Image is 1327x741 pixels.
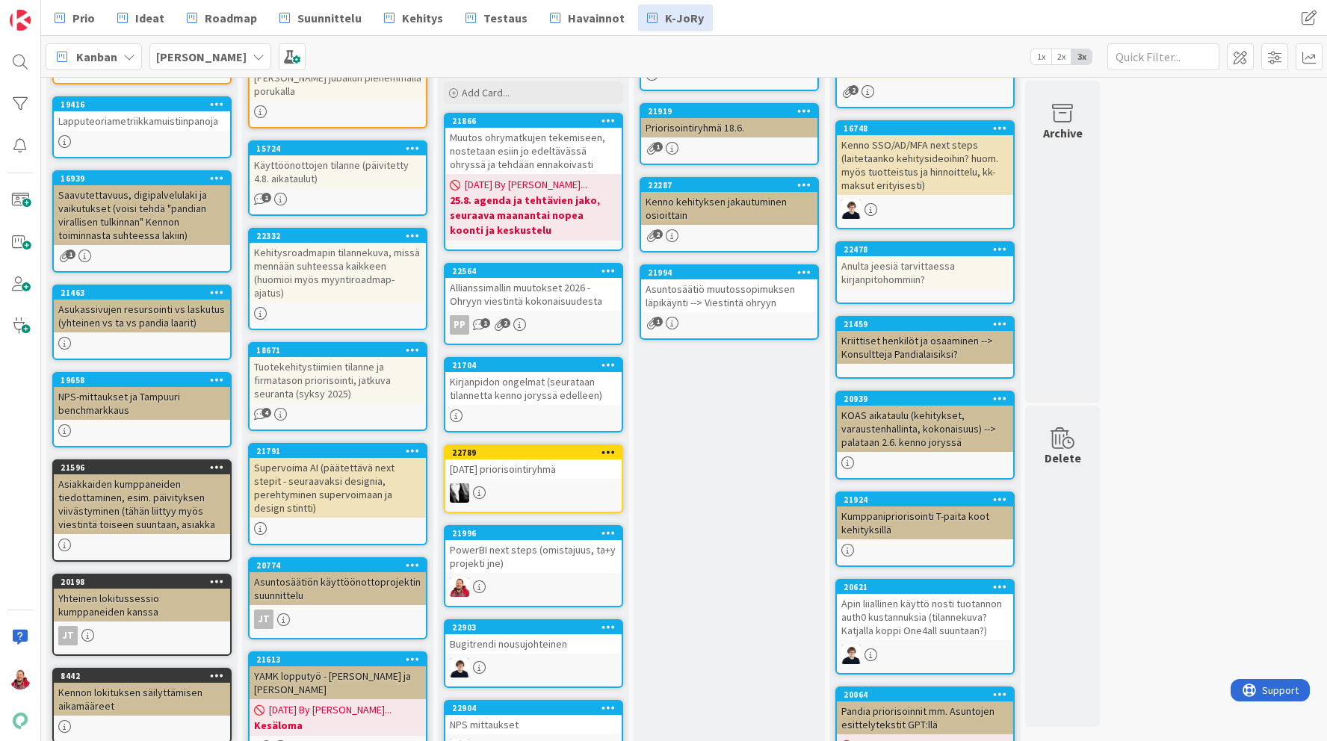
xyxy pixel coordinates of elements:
[269,702,392,718] span: [DATE] By [PERSON_NAME]...
[641,192,817,225] div: Kenno kehityksen jakautuminen osioittain
[54,286,230,300] div: 21463
[1051,49,1071,64] span: 2x
[445,114,622,128] div: 21866
[72,9,95,27] span: Prio
[841,645,861,664] img: MT
[54,172,230,185] div: 16939
[837,243,1013,256] div: 22478
[52,372,232,447] a: 19658NPS-mittaukset ja Tampuuri benchmarkkaus
[844,394,1013,404] div: 20939
[256,231,426,241] div: 22332
[641,266,817,279] div: 21994
[250,653,426,666] div: 21613
[837,135,1013,195] div: Kenno SSO/AD/MFA next steps (laitetaanko kehitysideoihin? huom. myös tuotteistus ja hinnoittelu, ...
[248,443,427,545] a: 21791Supervoima AI (päätettävä next stepit - seuraavaksi designia, perehtyminen supervoimaan ja d...
[445,114,622,174] div: 21866Muutos ohrymatkujen tekemiseen, nostetaan esiin jo edeltävässä ohryssä ja tehdään ennakoivasti
[445,701,622,715] div: 22904
[54,172,230,245] div: 16939Saavutettavuus, digipalvelulaki ja vaikutukset (voisi tehdä "pandian virallisen tulkinnan" K...
[452,528,622,539] div: 21996
[256,143,426,154] div: 15724
[445,359,622,372] div: 21704
[844,494,1013,505] div: 21924
[58,626,78,645] div: JT
[61,577,230,587] div: 20198
[250,559,426,572] div: 20774
[653,317,663,326] span: 1
[837,688,1013,701] div: 20064
[837,580,1013,640] div: 20621Apin liiallinen käyttö nosti tuotannon auth0 kustannuksia (tilannekuva? Katjalla koppi One4a...
[835,316,1015,379] a: 21459Kriittiset henkilöt ja osaaminen --> Konsultteja Pandialaisiksi?
[452,622,622,633] div: 22903
[250,458,426,518] div: Supervoima AI (päätettävä next stepit - seuraavaksi designia, perehtyminen supervoimaan ja design...
[465,177,587,193] span: [DATE] By [PERSON_NAME]...
[665,9,704,27] span: K-JoRy
[445,658,622,678] div: MT
[648,106,817,117] div: 21919
[248,557,427,639] a: 20774Asuntosäätiön käyttöönottoprojektin suunnitteluJT
[483,9,528,27] span: Testaus
[262,408,271,418] span: 4
[837,493,1013,539] div: 21924Kumppanipriorisointi T-paita koot kehityksillä
[450,577,469,597] img: JS
[250,653,426,699] div: 21613YAMK lopputyö - [PERSON_NAME] ja [PERSON_NAME]
[250,142,426,155] div: 15724
[54,111,230,131] div: Lapputeoriametriikkamuistiinpanoja
[444,444,623,513] a: 22789[DATE] priorisointiryhmäKV
[250,666,426,699] div: YAMK lopputyö - [PERSON_NAME] ja [PERSON_NAME]
[568,9,625,27] span: Havainnot
[10,669,31,689] img: JS
[445,715,622,734] div: NPS mittaukset
[61,173,230,184] div: 16939
[641,266,817,312] div: 21994Asuntosäätiö muutossopimuksen läpikäynti --> Viestintä ohryyn
[54,474,230,534] div: Asiakkaiden kumppaneiden tiedottaminen, esim. päivityksen viivästyminen (tähän liittyy myös viest...
[375,4,452,31] a: Kehitys
[52,96,232,158] a: 19416Lapputeoriametriikkamuistiinpanoja
[297,9,362,27] span: Suunnittelu
[54,286,230,332] div: 21463Asukassivujen resursointi vs laskutus (yhteinen vs ta vs pandia laarit)
[452,266,622,276] div: 22564
[270,4,371,31] a: Suunnittelu
[837,701,1013,734] div: Pandia priorisoinnit mm. Asuntojen esittelytekstit GPT:llä
[250,357,426,403] div: Tuotekehitystiimien tilanne ja firmatason priorisointi, jatkuva seuranta (syksy 2025)
[54,387,230,420] div: NPS-mittaukset ja Tampuuri benchmarkkaus
[452,360,622,370] div: 21704
[837,317,1013,364] div: 21459Kriittiset henkilöt ja osaaminen --> Konsultteja Pandialaisiksi?
[837,645,1013,664] div: MT
[54,683,230,716] div: Kennon lokituksen säilyttämisen aikamääreet
[835,241,1015,304] a: 22478Anulta jeesiä tarvittaessa kirjanpitohommiin?
[648,180,817,190] div: 22287
[10,10,31,31] img: Visit kanbanzone.com
[54,461,230,474] div: 21596
[250,344,426,403] div: 18671Tuotekehitystiimien tilanne ja firmatason priorisointi, jatkuva seuranta (syksy 2025)
[254,718,421,733] b: Kesäloma
[445,634,622,654] div: Bugitrendi nousujohteinen
[61,288,230,298] div: 21463
[835,579,1015,675] a: 20621Apin liiallinen käyttö nosti tuotannon auth0 kustannuksia (tilannekuva? Katjalla koppi One4a...
[444,357,623,432] a: 21704Kirjanpidon ongelmat (seurataan tilannetta kenno joryssä edelleen)
[250,229,426,303] div: 22332Kehitysroadmapin tilannekuva, missä mennään suhteessa kaikkeen (huomioi myös myyntiroadmap-a...
[837,493,1013,506] div: 21924
[250,444,426,458] div: 21791
[835,492,1015,567] a: 21924Kumppanipriorisointi T-paita koot kehityksillä
[452,703,622,713] div: 22904
[402,9,443,27] span: Kehitys
[250,142,426,188] div: 15724Käyttöönottojen tilanne (päivitetty 4.8. aikataulut)
[445,264,622,278] div: 22564
[837,331,1013,364] div: Kriittiset henkilöt ja osaaminen --> Konsultteja Pandialaisiksi?
[450,483,469,503] img: KV
[445,264,622,311] div: 22564Allianssimallin muutokset 2026 - Ohryyn viestintä kokonaisuudesta
[641,179,817,225] div: 22287Kenno kehityksen jakautuminen osioittain
[844,582,1013,592] div: 20621
[250,610,426,629] div: JT
[837,122,1013,135] div: 16748
[54,575,230,621] div: 20198Yhteinen lokitussessio kumppaneiden kanssa
[541,4,634,31] a: Havainnot
[1045,449,1081,467] div: Delete
[641,105,817,137] div: 21919Priorisointiryhmä 18.6.
[52,285,232,360] a: 21463Asukassivujen resursointi vs laskutus (yhteinen vs ta vs pandia laarit)
[450,658,469,678] img: MT
[837,688,1013,734] div: 20064Pandia priorisoinnit mm. Asuntojen esittelytekstit GPT:llä
[76,48,117,66] span: Kanban
[445,540,622,573] div: PowerBI next steps (omistajuus, ta+y projekti jne)
[844,123,1013,134] div: 16748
